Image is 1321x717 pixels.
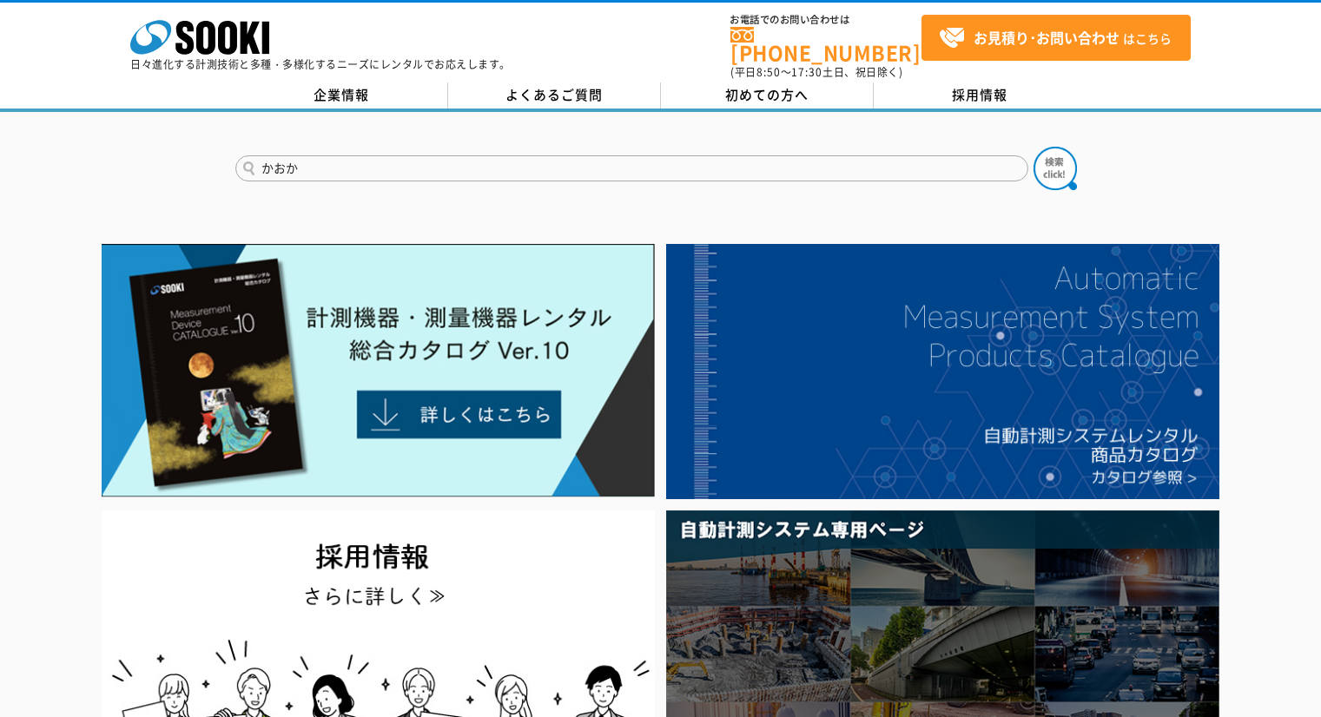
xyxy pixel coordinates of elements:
a: お見積り･お問い合わせはこちら [921,15,1191,61]
span: 17:30 [791,64,822,80]
span: 初めての方へ [725,85,809,104]
strong: お見積り･お問い合わせ [974,27,1120,48]
span: 8:50 [756,64,781,80]
span: (平日 ～ 土日、祝日除く) [730,64,902,80]
img: Catalog Ver10 [102,244,655,497]
input: 商品名、型式、NETIS番号を入力してください [235,155,1028,181]
span: お電話でのお問い合わせは [730,15,921,25]
a: [PHONE_NUMBER] [730,27,921,62]
a: よくあるご質問 [448,82,661,109]
a: 企業情報 [235,82,448,109]
a: 採用情報 [874,82,1087,109]
span: はこちら [939,25,1172,51]
a: 初めての方へ [661,82,874,109]
img: 自動計測システムカタログ [666,244,1219,499]
p: 日々進化する計測技術と多種・多様化するニーズにレンタルでお応えします。 [130,59,511,69]
img: btn_search.png [1034,147,1077,190]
